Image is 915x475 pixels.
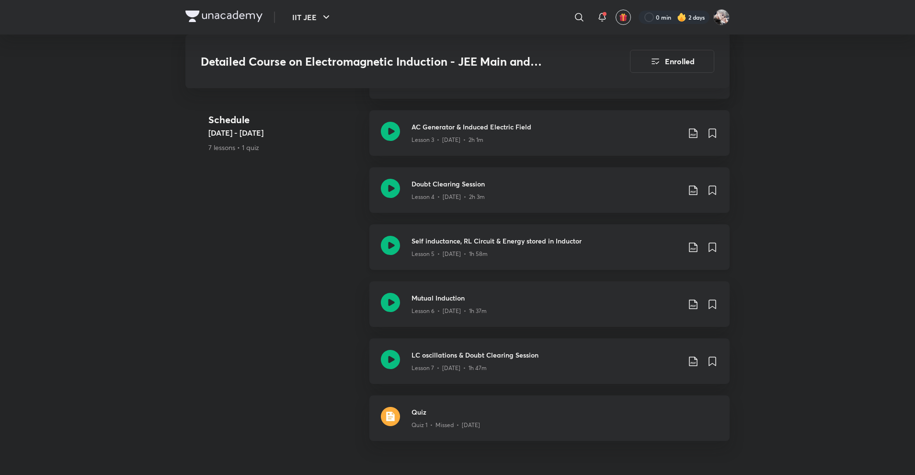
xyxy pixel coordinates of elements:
[412,407,718,417] h3: Quiz
[201,55,576,69] h3: Detailed Course on Electromagnetic Induction - JEE Main and Advanced
[412,350,680,360] h3: LC oscillations & Doubt Clearing Session
[630,50,714,73] button: Enrolled
[619,13,628,22] img: avatar
[616,10,631,25] button: avatar
[412,421,480,429] p: Quiz 1 • Missed • [DATE]
[369,224,730,281] a: Self inductance, RL Circuit & Energy stored in InductorLesson 5 • [DATE] • 1h 58m
[208,142,362,152] p: 7 lessons • 1 quiz
[412,122,680,132] h3: AC Generator & Induced Electric Field
[412,250,488,258] p: Lesson 5 • [DATE] • 1h 58m
[677,12,686,22] img: streak
[412,179,680,189] h3: Doubt Clearing Session
[412,136,483,144] p: Lesson 3 • [DATE] • 2h 1m
[369,338,730,395] a: LC oscillations & Doubt Clearing SessionLesson 7 • [DATE] • 1h 47m
[412,293,680,303] h3: Mutual Induction
[412,236,680,246] h3: Self inductance, RL Circuit & Energy stored in Inductor
[713,9,730,25] img: Navin Raj
[208,127,362,139] h5: [DATE] - [DATE]
[185,11,263,22] img: Company Logo
[381,407,400,426] img: quiz
[369,110,730,167] a: AC Generator & Induced Electric FieldLesson 3 • [DATE] • 2h 1m
[369,281,730,338] a: Mutual InductionLesson 6 • [DATE] • 1h 37m
[412,193,485,201] p: Lesson 4 • [DATE] • 2h 3m
[369,167,730,224] a: Doubt Clearing SessionLesson 4 • [DATE] • 2h 3m
[412,364,487,372] p: Lesson 7 • [DATE] • 1h 47m
[369,395,730,452] a: quizQuizQuiz 1 • Missed • [DATE]
[208,113,362,127] h4: Schedule
[286,8,338,27] button: IIT JEE
[412,307,487,315] p: Lesson 6 • [DATE] • 1h 37m
[185,11,263,24] a: Company Logo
